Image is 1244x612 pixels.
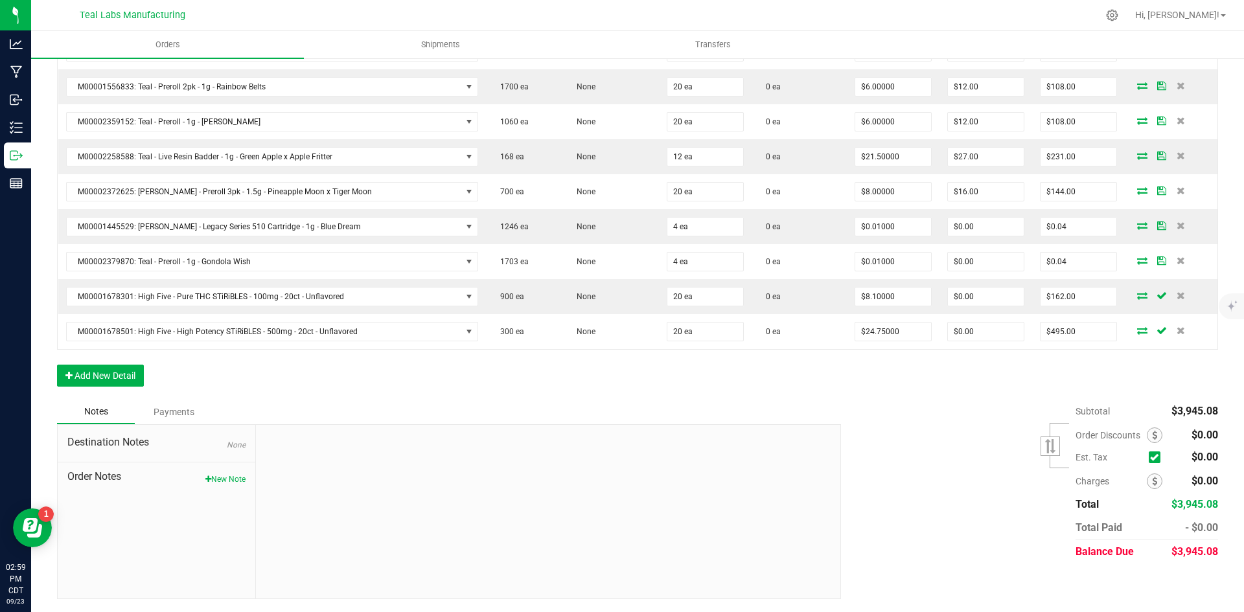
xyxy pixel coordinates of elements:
span: None [570,187,595,196]
span: Total Paid [1076,521,1122,534]
span: M00002379870: Teal - Preroll - 1g - Gondola Wish [67,253,461,271]
span: 0 ea [759,187,781,196]
span: None [570,117,595,126]
span: M00002372625: [PERSON_NAME] - Preroll 3pk - 1.5g - Pineapple Moon x Tiger Moon [67,183,461,201]
input: 0 [855,323,931,341]
span: Delete Order Detail [1171,82,1191,89]
iframe: Resource center [13,508,52,547]
inline-svg: Outbound [10,149,23,162]
input: 0 [1041,113,1116,131]
span: $3,945.08 [1171,498,1218,510]
span: NO DATA FOUND [66,252,478,271]
span: M00001445529: [PERSON_NAME] - Legacy Series 510 Cartridge - 1g - Blue Dream [67,218,461,236]
span: None [570,292,595,301]
span: Save Order Detail [1152,82,1171,89]
span: 1060 ea [494,117,529,126]
span: Shipments [404,39,478,51]
div: Manage settings [1104,9,1120,21]
span: $0.00 [1192,429,1218,441]
div: Notes [57,400,135,424]
span: NO DATA FOUND [66,287,478,306]
span: Save Order Detail [1152,291,1171,299]
span: 0 ea [759,257,781,266]
span: 0 ea [759,117,781,126]
input: 0 [1041,78,1116,96]
input: 0 [1041,218,1116,236]
span: 0 ea [759,82,781,91]
span: Delete Order Detail [1171,326,1191,334]
span: NO DATA FOUND [66,322,478,341]
span: Calculate excise tax [1149,449,1166,466]
input: 0 [667,183,743,201]
input: 0 [667,148,743,166]
input: 0 [667,288,743,306]
span: Save Order Detail [1152,187,1171,194]
span: 0 ea [759,292,781,301]
span: 1700 ea [494,82,529,91]
input: 0 [667,113,743,131]
span: NO DATA FOUND [66,182,478,201]
input: 0 [667,253,743,271]
input: 0 [1041,253,1116,271]
span: Save Order Detail [1152,256,1171,264]
input: 0 [1041,323,1116,341]
a: Orders [31,31,304,58]
p: 09/23 [6,596,25,606]
span: - $0.00 [1185,521,1218,534]
span: Save Order Detail [1152,117,1171,124]
span: Balance Due [1076,545,1134,558]
span: $0.00 [1192,475,1218,487]
input: 0 [948,288,1024,306]
input: 0 [855,148,931,166]
span: None [227,440,246,449]
a: Transfers [577,31,849,58]
span: Delete Order Detail [1171,291,1191,299]
span: None [570,152,595,161]
input: 0 [948,113,1024,131]
span: M00001678501: High Five - High Potency STiRiBLES - 500mg - 20ct - Unflavored [67,323,461,341]
span: 0 ea [759,327,781,336]
input: 0 [855,183,931,201]
input: 0 [855,288,931,306]
span: 0 ea [759,152,781,161]
button: Add New Detail [57,365,144,387]
span: $3,945.08 [1171,405,1218,417]
input: 0 [948,253,1024,271]
span: 1246 ea [494,222,529,231]
input: 0 [855,113,931,131]
span: Order Discounts [1076,430,1147,440]
span: Hi, [PERSON_NAME]! [1135,10,1219,20]
inline-svg: Analytics [10,38,23,51]
input: 0 [948,148,1024,166]
span: 1703 ea [494,257,529,266]
div: Payments [135,400,213,424]
span: Destination Notes [67,435,246,450]
span: None [570,82,595,91]
inline-svg: Inventory [10,121,23,134]
input: 0 [855,218,931,236]
span: M00002258588: Teal - Live Resin Badder - 1g - Green Apple x Apple Fritter [67,148,461,166]
span: Delete Order Detail [1171,256,1191,264]
input: 0 [948,183,1024,201]
span: Subtotal [1076,406,1110,416]
span: Order Notes [67,469,246,484]
span: M00002359152: Teal - Preroll - 1g - [PERSON_NAME] [67,113,461,131]
span: None [570,222,595,231]
span: $0.00 [1192,451,1218,463]
p: 02:59 PM CDT [6,561,25,596]
span: 900 ea [494,292,524,301]
input: 0 [1041,148,1116,166]
inline-svg: Inbound [10,93,23,106]
input: 0 [667,78,743,96]
span: 0 ea [759,222,781,231]
input: 0 [1041,288,1116,306]
input: 0 [1041,183,1116,201]
span: Save Order Detail [1152,326,1171,334]
input: 0 [855,253,931,271]
inline-svg: Reports [10,177,23,190]
span: None [570,327,595,336]
span: $3,945.08 [1171,545,1218,558]
span: Delete Order Detail [1171,187,1191,194]
span: Orders [138,39,198,51]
